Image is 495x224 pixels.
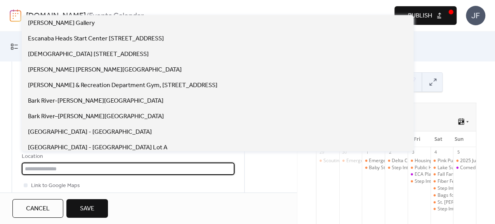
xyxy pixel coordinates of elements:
[431,199,453,206] div: St. Joseph-St. Patrick Chili Challenge
[319,149,325,155] div: 29
[453,164,476,171] div: Comedian Bill Gorgo at Island Resort and Casino Club 41
[86,9,89,23] b: /
[453,157,476,164] div: 2025 Just Believe Non-Competitive Bike/Walk/Run
[28,19,95,28] span: [PERSON_NAME] Gallery
[410,149,416,155] div: 3
[28,128,152,137] span: [GEOGRAPHIC_DATA] - [GEOGRAPHIC_DATA]
[433,149,439,155] div: 4
[26,9,86,23] a: [DOMAIN_NAME]
[362,157,385,164] div: Emergency Response to Accidents Involving Livestock Training MSU Extension
[28,143,167,152] span: [GEOGRAPHIC_DATA] - [GEOGRAPHIC_DATA] Lot A
[455,149,461,155] div: 5
[369,164,402,171] div: Baby Storytime
[89,9,144,23] b: Events Calendar
[431,171,453,178] div: Fall Family Fun Day!-Toys For Tots Marine Corps Detachment 444
[408,157,431,164] div: Housing Now: Progress Update
[364,149,370,155] div: 1
[431,185,453,192] div: Step Into the Woods at NMU!
[407,131,428,147] div: Fri
[431,192,453,199] div: Bags for Wags
[12,199,63,218] button: Cancel
[392,164,476,171] div: Step Into the [PERSON_NAME] at NMU!
[339,157,362,164] div: Emergency Response to Accidents Involving Livestock Training MSU Extension
[316,157,339,164] div: Scouting Open House Night-Cub Scout Pack 3471 Gladstone
[385,157,408,164] div: Delta County Republican Meeting
[392,157,464,164] div: Delta County Republican Meeting
[10,9,21,22] img: logo
[415,157,482,164] div: Housing Now: Progress Update
[408,171,431,178] div: ECA Plaidurday Celebration featuring The Hackwells
[428,131,449,147] div: Sat
[22,152,233,161] div: Location
[431,164,453,171] div: Lake Superior Fiber Festival
[28,34,164,44] span: Escanaba Heads Start Center [STREET_ADDRESS]
[431,157,453,164] div: Pink Pumpkin of Delta County 5k
[28,96,163,106] span: Bark River-[PERSON_NAME][GEOGRAPHIC_DATA]
[387,149,393,155] div: 2
[408,164,431,171] div: Public Health Delta & Menominee Counties Flu Clinic
[5,35,56,58] a: My Events
[394,6,457,25] button: Publish
[431,206,453,212] div: Step Into the Woods at NMU!
[28,50,149,59] span: [DEMOGRAPHIC_DATA] [STREET_ADDRESS]
[385,164,408,171] div: Step Into the Woods at NMU!
[408,11,432,21] span: Publish
[431,178,453,185] div: Fiber Festival Fashion Show
[437,192,469,199] div: Bags for Wags
[323,157,453,164] div: Scouting Open House Night-Cub Scout Pack 3471 Gladstone
[362,164,385,171] div: Baby Storytime
[66,199,108,218] button: Save
[342,149,347,155] div: 30
[28,112,164,121] span: Bark River–[PERSON_NAME][GEOGRAPHIC_DATA]
[26,204,50,213] span: Cancel
[80,204,94,213] span: Save
[31,181,80,191] span: Link to Google Maps
[28,65,182,75] span: [PERSON_NAME] [PERSON_NAME][GEOGRAPHIC_DATA]
[28,81,217,90] span: [PERSON_NAME] & Recreation Department Gym, [STREET_ADDRESS]
[408,178,431,185] div: Step Into the Woods at NMU!
[466,6,485,25] div: JF
[449,131,470,147] div: Sun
